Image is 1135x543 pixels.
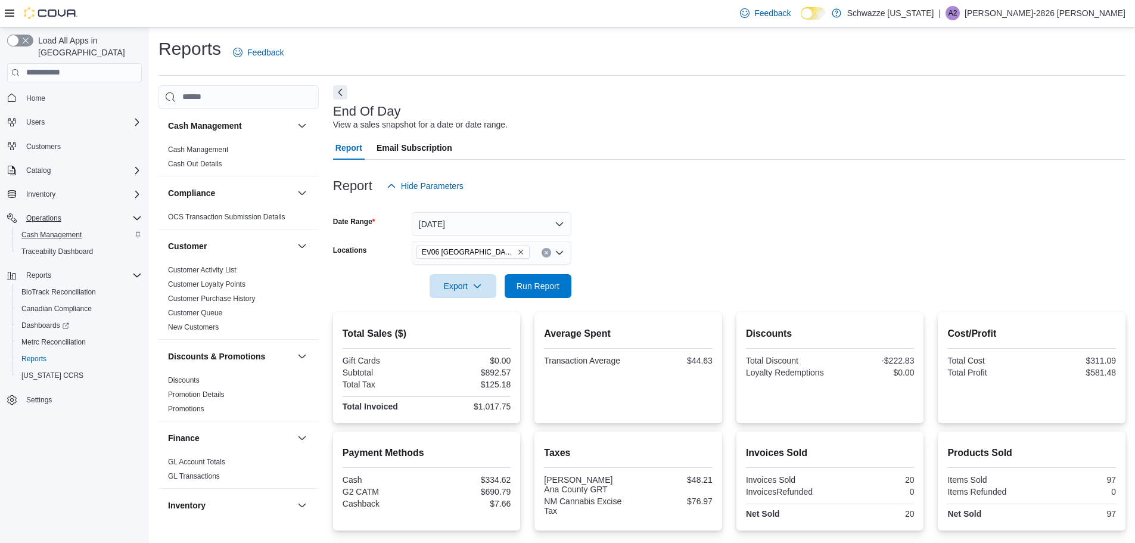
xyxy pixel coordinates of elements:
[544,475,626,494] div: [PERSON_NAME] Ana County GRT
[295,119,309,133] button: Cash Management
[343,499,424,508] div: Cashback
[947,475,1029,485] div: Items Sold
[168,145,228,154] a: Cash Management
[17,244,98,259] a: Traceabilty Dashboard
[168,376,200,384] a: Discounts
[168,350,293,362] button: Discounts & Promotions
[333,217,375,226] label: Date Range
[333,85,347,100] button: Next
[17,368,88,383] a: [US_STATE] CCRS
[343,475,424,485] div: Cash
[21,287,96,297] span: BioTrack Reconciliation
[631,475,713,485] div: $48.21
[168,187,293,199] button: Compliance
[168,432,293,444] button: Finance
[295,186,309,200] button: Compliance
[21,393,57,407] a: Settings
[12,367,147,384] button: [US_STATE] CCRS
[158,37,221,61] h1: Reports
[343,380,424,389] div: Total Tax
[1034,368,1116,377] div: $581.48
[168,350,265,362] h3: Discounts & Promotions
[295,498,309,513] button: Inventory
[17,285,101,299] a: BioTrack Reconciliation
[343,327,511,341] h2: Total Sales ($)
[2,391,147,408] button: Settings
[631,356,713,365] div: $44.63
[158,142,319,176] div: Cash Management
[754,7,791,19] span: Feedback
[24,7,77,19] img: Cova
[158,210,319,229] div: Compliance
[333,119,508,131] div: View a sales snapshot for a date or date range.
[416,246,530,259] span: EV06 Las Cruces East
[544,327,713,341] h2: Average Spent
[947,487,1029,497] div: Items Refunded
[21,354,46,364] span: Reports
[544,497,626,516] div: NM Cannabis Excise Tax
[430,274,496,298] button: Export
[2,210,147,226] button: Operations
[746,446,915,460] h2: Invoices Sold
[21,304,92,314] span: Canadian Compliance
[21,91,142,106] span: Home
[735,1,795,25] a: Feedback
[168,240,293,252] button: Customer
[429,475,511,485] div: $334.62
[17,318,74,333] a: Dashboards
[168,187,215,199] h3: Compliance
[168,213,285,221] a: OCS Transaction Submission Details
[295,239,309,253] button: Customer
[168,390,225,399] a: Promotion Details
[746,356,828,365] div: Total Discount
[21,268,142,283] span: Reports
[26,94,45,103] span: Home
[26,142,61,151] span: Customers
[2,89,147,107] button: Home
[26,271,51,280] span: Reports
[21,187,142,201] span: Inventory
[168,471,220,481] span: GL Transactions
[17,244,142,259] span: Traceabilty Dashboard
[168,308,222,318] span: Customer Queue
[168,280,245,289] span: Customer Loyalty Points
[168,294,256,303] a: Customer Purchase History
[746,475,828,485] div: Invoices Sold
[343,402,398,411] strong: Total Invoiced
[26,166,51,175] span: Catalog
[832,356,914,365] div: -$222.83
[343,356,424,365] div: Gift Cards
[832,487,914,497] div: 0
[21,268,56,283] button: Reports
[746,487,828,497] div: InvoicesRefunded
[333,179,372,193] h3: Report
[17,335,142,349] span: Metrc Reconciliation
[333,104,401,119] h3: End Of Day
[412,212,571,236] button: [DATE]
[12,243,147,260] button: Traceabilty Dashboard
[847,6,934,20] p: Schwazze [US_STATE]
[21,115,142,129] span: Users
[1034,487,1116,497] div: 0
[832,509,914,519] div: 20
[746,509,780,519] strong: Net Sold
[544,356,626,365] div: Transaction Average
[382,174,468,198] button: Hide Parameters
[429,402,511,411] div: $1,017.75
[295,431,309,445] button: Finance
[26,190,55,199] span: Inventory
[168,404,204,414] span: Promotions
[429,380,511,389] div: $125.18
[7,85,142,440] nav: Complex example
[21,247,93,256] span: Traceabilty Dashboard
[2,138,147,155] button: Customers
[21,371,83,380] span: [US_STATE] CCRS
[21,139,142,154] span: Customers
[17,352,51,366] a: Reports
[247,46,284,58] span: Feedback
[26,117,45,127] span: Users
[949,6,957,20] span: A2
[947,356,1029,365] div: Total Cost
[832,475,914,485] div: 20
